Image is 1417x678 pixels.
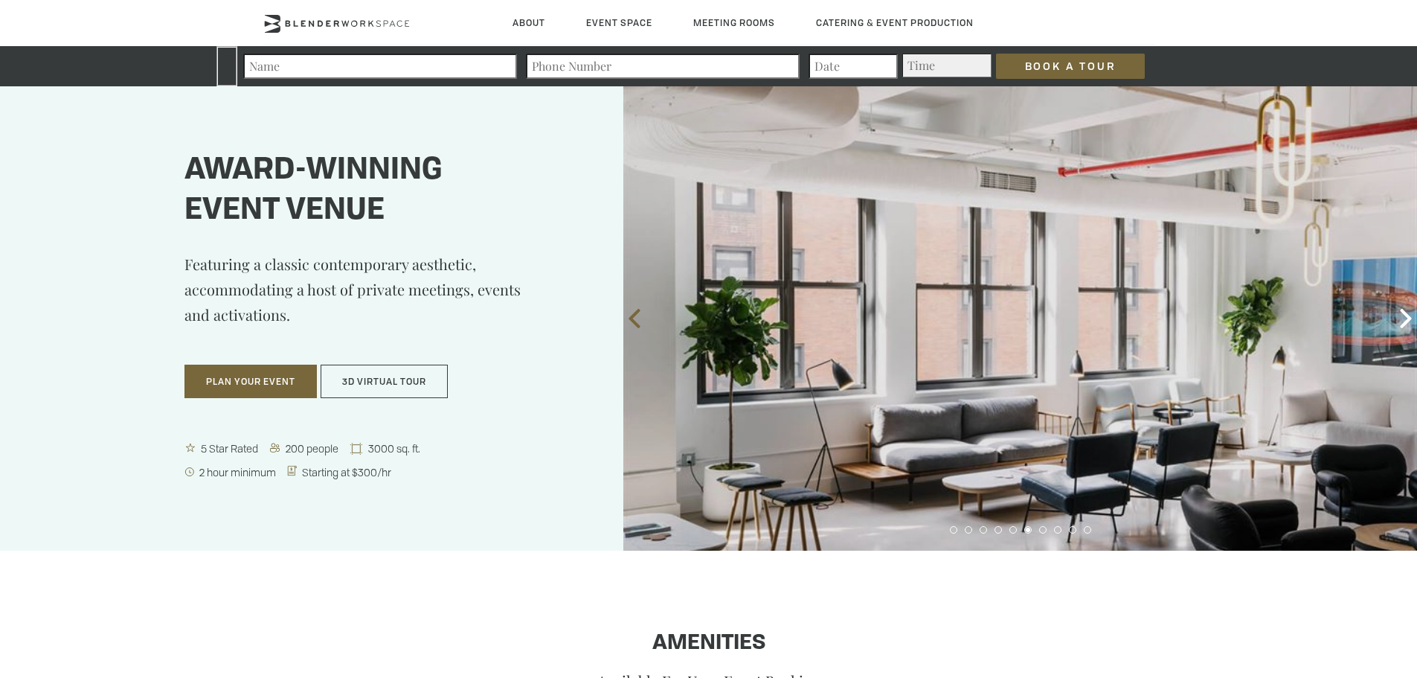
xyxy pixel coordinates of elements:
[283,441,343,455] span: 200 people
[1343,607,1417,678] iframe: Chat Widget
[809,54,898,79] input: Date
[526,54,800,79] input: Phone Number
[243,54,517,79] input: Name
[365,441,425,455] span: 3000 sq. ft.
[299,465,396,479] span: Starting at $300/hr
[184,151,550,231] h1: Award-winning event venue
[198,441,263,455] span: 5 Star Rated
[263,632,1155,656] h1: Amenities
[321,365,448,399] button: 3D Virtual Tour
[196,465,280,479] span: 2 hour minimum
[996,54,1145,79] input: Book a Tour
[184,252,550,350] p: Featuring a classic contemporary aesthetic, accommodating a host of private meetings, events and ...
[184,365,317,399] button: Plan Your Event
